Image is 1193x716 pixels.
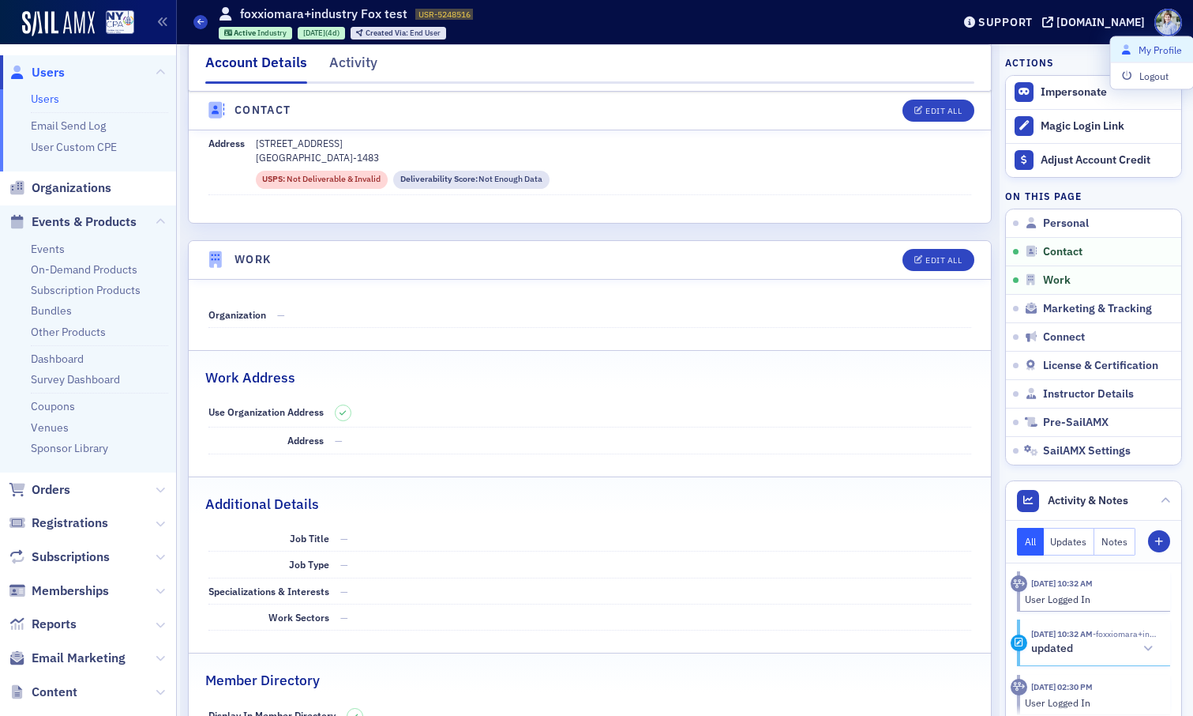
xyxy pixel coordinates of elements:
span: Connect [1043,330,1085,345]
time: 10/6/2025 10:32 AM [1031,578,1093,589]
a: Email Send Log [31,119,106,133]
span: My Profile [1122,43,1183,57]
a: Reports [9,616,77,633]
span: Specializations & Interests [208,585,329,597]
div: [DOMAIN_NAME] [1056,15,1145,29]
span: — [277,308,285,321]
a: Users [9,64,65,81]
div: Activity [1011,575,1027,592]
span: Address [287,434,324,447]
div: Edit All [925,256,962,265]
span: License & Certification [1043,359,1158,373]
h4: Work [234,251,272,268]
div: (4d) [303,28,340,38]
a: User Custom CPE [31,140,117,154]
div: Active: Active: Industry [219,27,293,40]
div: End User [366,29,441,38]
div: Adjust Account Credit [1041,153,1173,168]
div: User Logged In [1025,592,1160,606]
h4: Actions [1005,55,1054,70]
span: Industry [257,28,287,38]
div: Created Via: End User [351,27,446,40]
div: Account Details [205,52,307,84]
img: SailAMX [22,11,95,36]
button: Edit All [902,100,974,122]
div: 2025-10-03 00:00:00 [298,27,345,40]
a: Organizations [9,179,111,197]
a: Active Industry [224,28,287,38]
div: User Logged In [1025,695,1160,710]
a: Bundles [31,303,72,318]
span: Deliverability Score : [400,173,479,186]
span: USPS : [262,173,287,186]
time: 10/6/2025 10:32 AM [1031,628,1093,639]
span: — [340,532,348,545]
a: View Homepage [95,10,134,37]
h2: Member Directory [205,670,320,691]
span: Work [1043,273,1071,288]
button: Updates [1044,528,1095,556]
a: Dashboard [31,352,84,366]
a: Coupons [31,399,75,413]
span: Profile [1154,9,1182,36]
p: [GEOGRAPHIC_DATA]-1483 [256,150,972,164]
span: Orders [32,481,70,499]
button: [DOMAIN_NAME] [1042,17,1150,28]
a: Sponsor Library [31,441,108,455]
div: Support [978,15,1033,29]
a: Email Marketing [9,650,126,667]
span: Instructor Details [1043,387,1134,401]
button: Magic Login Link [1006,109,1181,143]
span: Email Marketing [32,650,126,667]
span: — [340,558,348,571]
span: Organizations [32,179,111,197]
a: Events & Products [9,213,137,231]
time: 10/3/2025 02:30 PM [1031,681,1093,692]
a: Memberships [9,582,109,600]
p: [STREET_ADDRESS] [256,136,972,150]
h1: foxxiomara+industry Fox test [240,6,407,23]
div: USPS: Not Deliverable & Invalid [256,171,388,189]
a: Other Products [31,325,106,339]
h4: Contact [234,102,291,119]
span: Reports [32,616,77,633]
h2: Work Address [205,367,295,388]
span: Use Organization Address [208,405,324,418]
span: Users [32,64,65,81]
div: Activity [329,52,377,81]
div: Activity [1011,679,1027,695]
span: Work Sectors [268,611,329,624]
span: Address [208,137,245,149]
a: Adjust Account Credit [1006,143,1181,177]
a: Subscription Products [31,283,141,297]
a: Venues [31,420,69,435]
span: Active [234,28,257,38]
div: Deliverability Score: Not Enough Data [393,171,550,189]
span: — [335,434,343,447]
div: Edit All [925,107,962,115]
a: Content [9,684,77,701]
button: updated [1031,641,1159,658]
span: Subscriptions [32,548,110,566]
a: Registrations [9,514,108,532]
button: All [1017,528,1044,556]
button: Edit All [902,249,974,271]
button: Notes [1094,528,1135,556]
div: Update [1011,635,1027,651]
a: Events [31,242,65,256]
span: SailAMX Settings [1043,444,1131,458]
span: USR-5248516 [418,9,471,20]
div: Magic Login Link [1041,119,1173,134]
span: Registrations [32,514,108,532]
span: Pre-SailAMX [1043,416,1109,430]
span: Marketing & Tracking [1043,302,1152,316]
a: Users [31,92,59,106]
a: Subscriptions [9,548,110,566]
span: Activity & Notes [1048,492,1128,509]
a: Orders [9,481,70,499]
span: Logout [1122,69,1183,83]
span: [DATE] [303,28,325,38]
span: Job Type [289,558,329,571]
h2: Additional Details [205,494,319,514]
span: Personal [1043,217,1089,231]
